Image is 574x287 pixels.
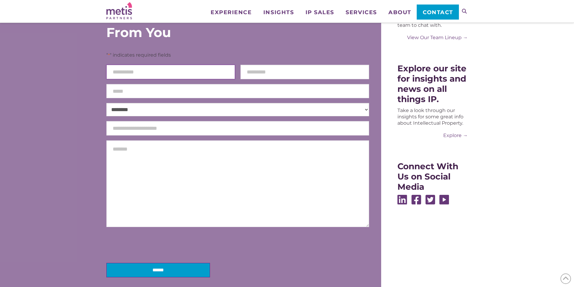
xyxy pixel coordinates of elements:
[397,161,468,192] div: Connect With Us on Social Media
[106,232,198,255] iframe: reCAPTCHA
[263,10,294,15] span: Insights
[106,2,132,19] img: Metis Partners
[106,10,266,40] div: We’d Love to Hear From You
[346,10,377,15] span: Services
[388,10,411,15] span: About
[423,10,453,15] span: Contact
[425,195,435,204] img: Twitter
[397,107,468,126] div: Take a look through our insights for some great info about Intellectual Property.
[211,10,252,15] span: Experience
[397,63,468,104] div: Explore our site for insights and news on all things IP.
[439,195,449,204] img: Youtube
[397,34,468,41] a: View Our Team Lineup →
[411,195,421,204] img: Facebook
[397,132,468,139] a: Explore →
[560,273,571,284] span: Back to Top
[417,5,459,20] a: Contact
[397,195,407,204] img: Linkedin
[106,52,369,58] p: " " indicates required fields
[306,10,334,15] span: IP Sales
